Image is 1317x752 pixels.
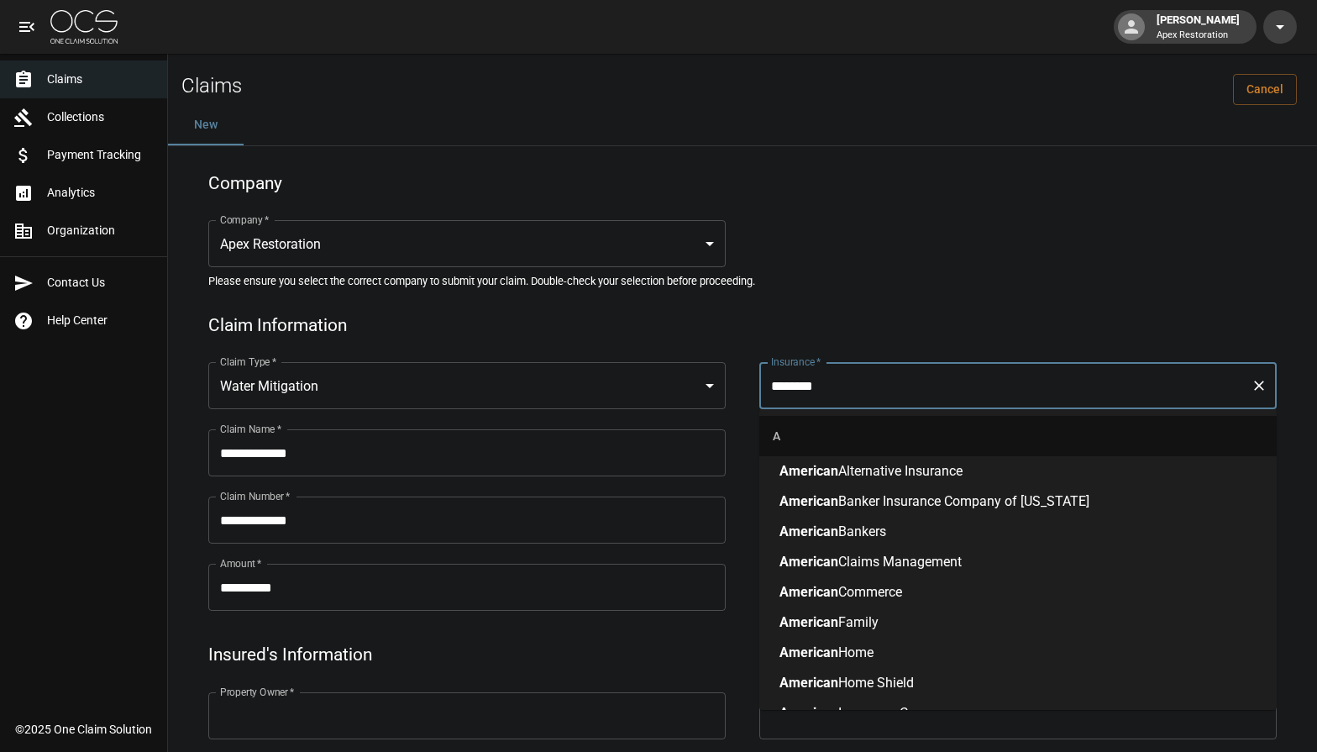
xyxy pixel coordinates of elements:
span: Payment Tracking [47,146,154,164]
span: Contact Us [47,274,154,292]
span: Alternative Insurance [838,463,963,479]
span: American [779,614,838,630]
span: American [779,584,838,600]
label: Amount [220,556,262,571]
span: Home [838,644,874,660]
span: Help Center [47,312,154,329]
div: Water Mitigation [208,362,726,409]
span: American [779,675,838,691]
span: Banker Insurance Company of [US_STATE] [838,493,1089,509]
span: American [779,705,838,721]
span: Bankers [838,523,886,539]
a: Cancel [1233,74,1297,105]
button: open drawer [10,10,44,44]
h5: Please ensure you select the correct company to submit your claim. Double-check your selection be... [208,274,1277,288]
button: Clear [1247,374,1271,397]
label: Insurance [771,355,821,369]
span: American [779,554,838,570]
label: Claim Number [220,489,290,503]
label: Property Owner [220,685,295,699]
span: American [779,463,838,479]
div: [PERSON_NAME] [1150,12,1246,42]
span: Commerce [838,584,902,600]
span: American [779,644,838,660]
span: American [779,523,838,539]
div: © 2025 One Claim Solution [15,721,152,738]
p: Apex Restoration [1157,29,1240,43]
label: Claim Name [220,422,281,436]
label: Company [220,213,270,227]
span: Family [838,614,879,630]
span: Home Shield [838,675,914,691]
span: Collections [47,108,154,126]
span: Organization [47,222,154,239]
div: A [759,416,1277,456]
h2: Claims [181,74,242,98]
span: Analytics [47,184,154,202]
span: Insurance Corp [838,705,927,721]
div: dynamic tabs [168,105,1317,145]
div: Apex Restoration [208,220,726,267]
span: American [779,493,838,509]
span: Claims Management [838,554,962,570]
img: ocs-logo-white-transparent.png [50,10,118,44]
span: Claims [47,71,154,88]
button: New [168,105,244,145]
label: Claim Type [220,355,276,369]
